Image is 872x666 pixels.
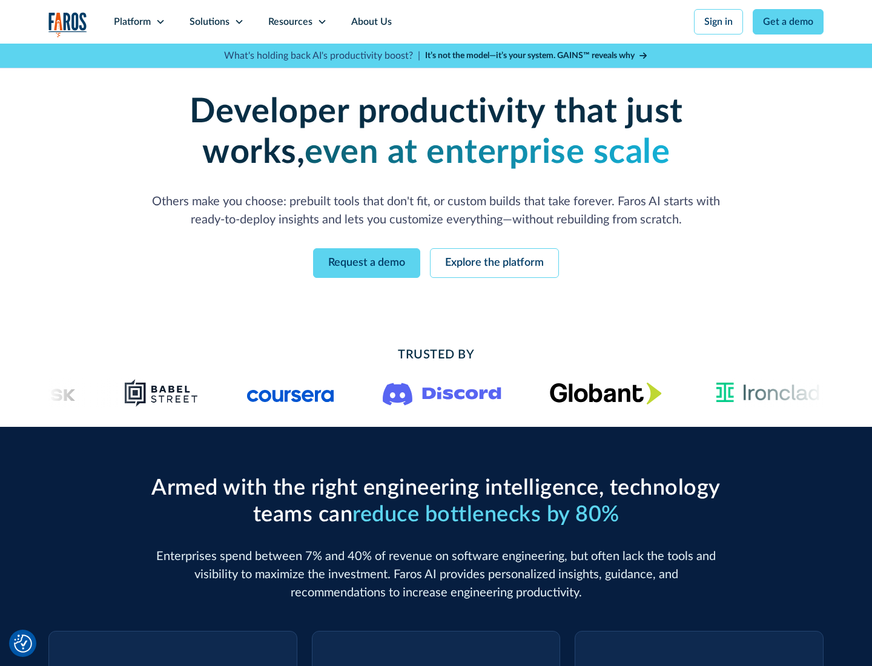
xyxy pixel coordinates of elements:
div: Resources [268,15,312,29]
strong: It’s not the model—it’s your system. GAINS™ reveals why [425,51,635,60]
h2: Trusted By [145,346,727,364]
a: home [48,12,87,37]
h2: Armed with the right engineering intelligence, technology teams can [145,475,727,527]
span: reduce bottlenecks by 80% [352,504,619,526]
a: Explore the platform [430,248,559,278]
div: Platform [114,15,151,29]
img: Logo of the online learning platform Coursera. [247,383,334,403]
img: Globant's logo [550,382,662,404]
a: Get a demo [753,9,824,35]
img: Logo of the analytics and reporting company Faros. [48,12,87,37]
div: Solutions [190,15,230,29]
strong: Developer productivity that just works, [190,95,683,170]
p: Others make you choose: prebuilt tools that don't fit, or custom builds that take forever. Faros ... [145,193,727,229]
p: What's holding back AI's productivity boost? | [224,48,420,63]
img: Babel Street logo png [124,378,199,407]
button: Cookie Settings [14,635,32,653]
a: Sign in [694,9,743,35]
strong: even at enterprise scale [305,136,670,170]
img: Ironclad Logo [710,378,825,407]
img: Logo of the communication platform Discord. [383,380,501,406]
img: Revisit consent button [14,635,32,653]
p: Enterprises spend between 7% and 40% of revenue on software engineering, but often lack the tools... [145,547,727,602]
a: It’s not the model—it’s your system. GAINS™ reveals why [425,50,648,62]
a: Request a demo [313,248,420,278]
